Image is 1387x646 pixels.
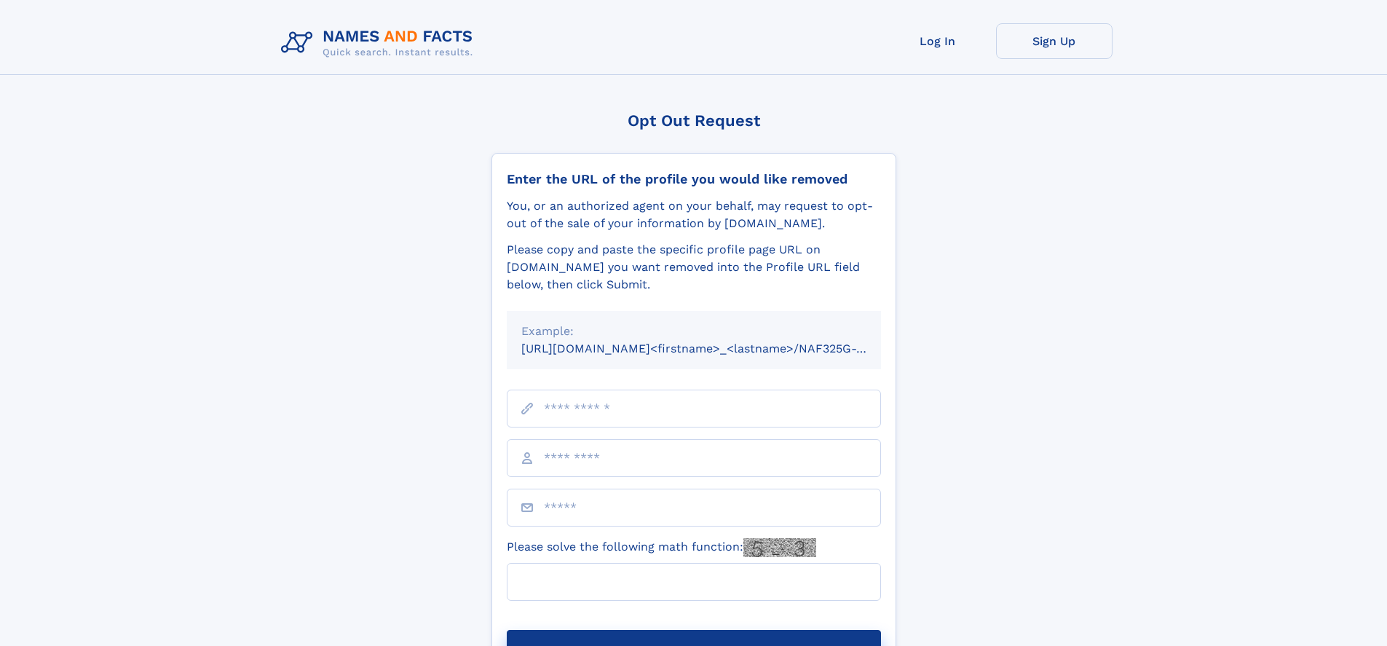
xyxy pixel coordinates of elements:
[275,23,485,63] img: Logo Names and Facts
[507,171,881,187] div: Enter the URL of the profile you would like removed
[996,23,1113,59] a: Sign Up
[507,241,881,294] div: Please copy and paste the specific profile page URL on [DOMAIN_NAME] you want removed into the Pr...
[521,323,866,340] div: Example:
[507,538,816,557] label: Please solve the following math function:
[491,111,896,130] div: Opt Out Request
[521,342,909,355] small: [URL][DOMAIN_NAME]<firstname>_<lastname>/NAF325G-xxxxxxxx
[880,23,996,59] a: Log In
[507,197,881,232] div: You, or an authorized agent on your behalf, may request to opt-out of the sale of your informatio...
